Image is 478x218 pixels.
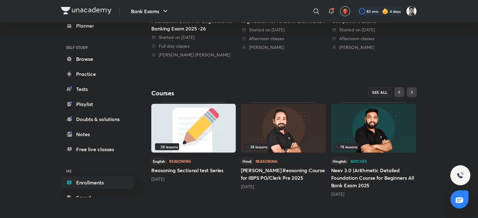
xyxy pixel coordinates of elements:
[372,90,388,94] span: SEE ALL
[151,34,236,40] div: Started on 23 Jan 2025
[241,104,326,153] img: Thumbnail
[406,6,417,17] img: Snehasish Das
[241,102,326,189] div: Nishchay Reasoning Course for IBPS PO/Clerk Pre 2025
[151,102,236,182] div: Reasoning Sectional test Series
[61,68,134,80] a: Practice
[156,145,178,149] span: 38 lessons
[332,27,417,33] div: Started on 1 Jul 2023
[351,159,367,163] div: Batches
[382,8,388,14] img: streak
[151,167,236,174] h5: Reasoning Sectional test Series
[331,104,416,153] img: Thumbnail
[169,159,191,163] div: Reasoning
[368,87,392,97] button: SEE ALL
[155,143,232,150] div: infocontainer
[61,166,134,176] h6: ME
[61,7,112,14] img: Company Logo
[151,52,236,58] div: Arun Singh Rawat
[61,83,134,95] a: Tests
[331,102,416,197] div: Neev 3.0 |Arithmetic Detailed Foundation Course for Beginners All Bank Exam 2025
[61,176,134,189] a: Enrollments
[242,44,327,51] div: Vishal Parihar
[340,6,350,16] button: avatar
[242,35,327,42] div: Afternoon classes
[241,183,326,190] div: 1 month ago
[61,113,134,125] a: Doubts & solutions
[127,5,173,18] button: Bank Exams
[61,42,134,53] h6: SELF STUDY
[331,158,348,165] span: Hinglish
[151,89,284,97] h4: Courses
[61,128,134,141] a: Notes
[151,176,236,182] div: 1 month ago
[245,143,322,150] div: infosection
[256,159,278,163] div: Reasoning
[335,143,413,150] div: infocontainer
[241,167,326,182] h5: [PERSON_NAME] Reasoning Course for IBPS PO/Clerk Pre 2025
[61,19,134,32] a: Planner
[332,44,417,51] div: Vishal Parihar
[61,191,134,204] a: Saved
[151,43,236,49] div: Full day classes
[155,143,232,150] div: infosection
[331,167,416,189] h5: Neev 3.0 |Arithmetic Detailed Foundation Course for Beginners All Bank Exam 2025
[336,145,357,149] span: 78 lessons
[246,145,268,149] span: 38 lessons
[151,158,167,165] span: English
[61,143,134,156] a: Free live classes
[335,143,413,150] div: left
[61,7,112,16] a: Company Logo
[242,27,327,33] div: Started on 8 Aug 2024
[335,143,413,150] div: infosection
[155,143,232,150] div: left
[245,143,322,150] div: infocontainer
[332,35,417,42] div: Afternoon classes
[241,158,253,165] span: Hindi
[61,98,134,110] a: Playlist
[331,191,416,197] div: 3 months ago
[61,53,134,65] a: Browse
[245,143,322,150] div: left
[457,172,464,179] img: ttu
[151,104,236,153] img: Thumbnail
[342,8,348,14] img: avatar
